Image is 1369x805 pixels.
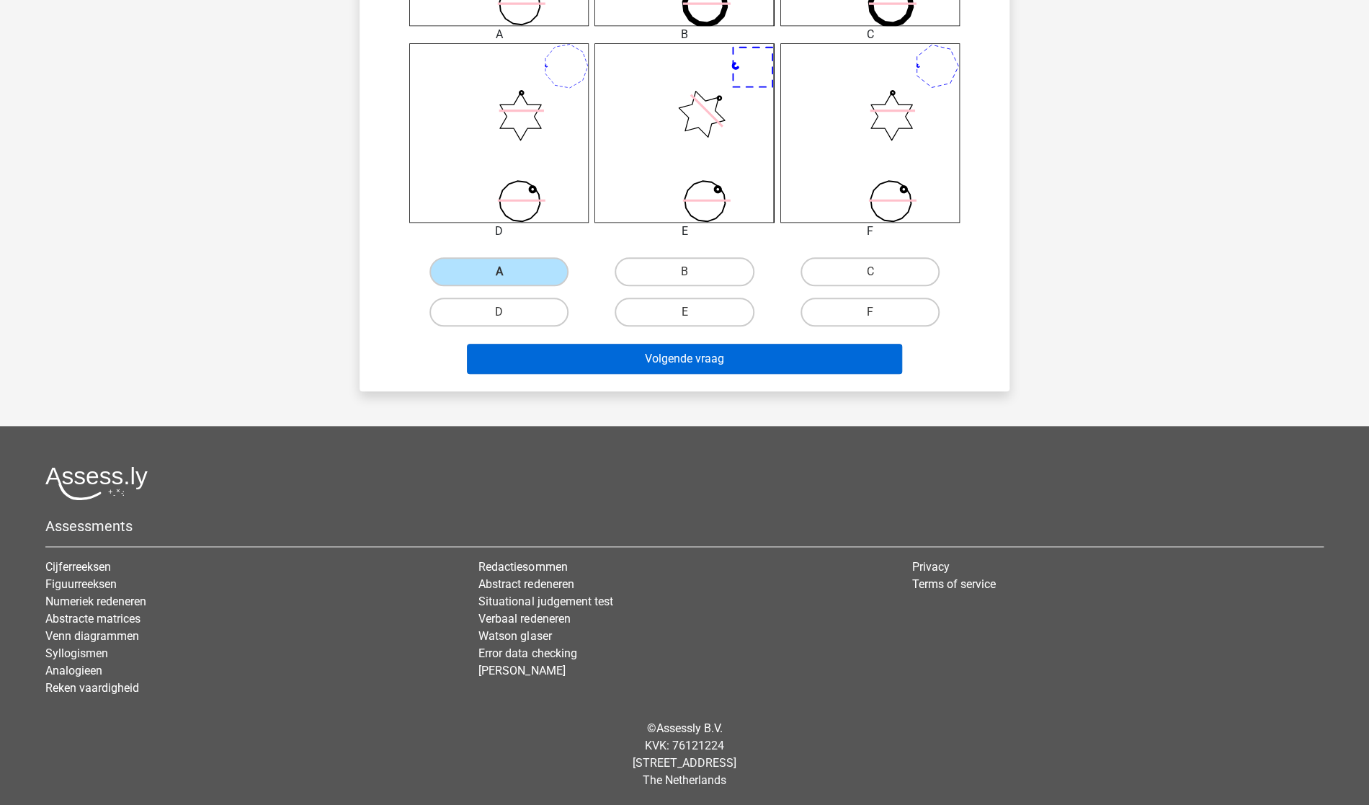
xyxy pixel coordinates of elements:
[45,681,139,695] a: Reken vaardigheid
[770,26,971,43] div: C
[478,577,574,591] a: Abstract redeneren
[801,257,940,286] label: C
[45,466,148,500] img: Assessly logo
[467,344,903,374] button: Volgende vraag
[478,646,576,660] a: Error data checking
[478,595,612,608] a: Situational judgement test
[615,257,754,286] label: B
[656,721,723,735] a: Assessly B.V.
[615,298,754,326] label: E
[584,26,785,43] div: B
[398,26,599,43] div: A
[912,560,950,574] a: Privacy
[429,257,568,286] label: A
[478,612,570,626] a: Verbaal redeneren
[45,595,146,608] a: Numeriek redeneren
[45,517,1324,535] h5: Assessments
[45,664,102,677] a: Analogieen
[478,629,551,643] a: Watson glaser
[45,560,111,574] a: Cijferreeksen
[45,612,141,626] a: Abstracte matrices
[45,629,139,643] a: Venn diagrammen
[35,708,1334,801] div: © KVK: 76121224 [STREET_ADDRESS] The Netherlands
[45,577,117,591] a: Figuurreeksen
[912,577,996,591] a: Terms of service
[478,560,567,574] a: Redactiesommen
[429,298,568,326] label: D
[398,223,599,240] div: D
[45,646,108,660] a: Syllogismen
[478,664,565,677] a: [PERSON_NAME]
[584,223,785,240] div: E
[770,223,971,240] div: F
[801,298,940,326] label: F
